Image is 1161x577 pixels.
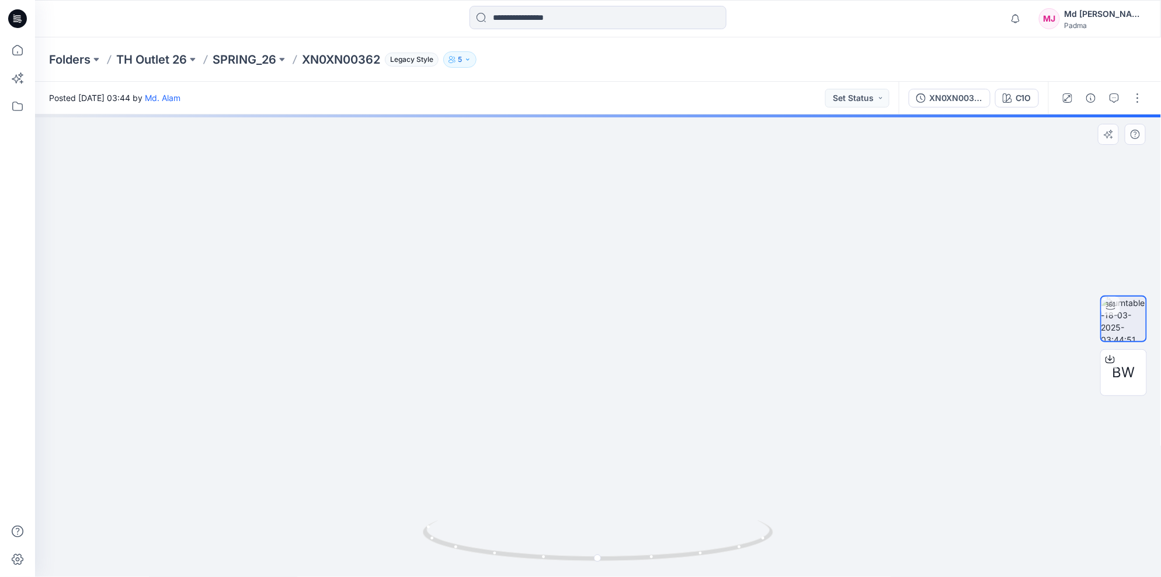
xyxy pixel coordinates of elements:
[380,51,439,68] button: Legacy Style
[1082,89,1100,107] button: Details
[49,51,91,68] a: Folders
[443,51,477,68] button: 5
[458,53,462,66] p: 5
[213,51,276,68] a: SPRING_26
[116,51,187,68] a: TH Outlet 26
[49,92,180,104] span: Posted [DATE] 03:44 by
[1065,21,1146,30] div: Padma
[385,53,439,67] span: Legacy Style
[1113,362,1135,383] span: BW
[909,89,990,107] button: XN0XN00362
[1016,92,1031,105] div: C1O
[302,51,380,68] p: XN0XN00362
[1065,7,1146,21] div: Md [PERSON_NAME]
[995,89,1039,107] button: C1O
[929,92,983,105] div: XN0XN00362
[1101,297,1146,341] img: turntable-18-03-2025-03:44:51
[145,93,180,103] a: Md. Alam
[1039,8,1060,29] div: MJ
